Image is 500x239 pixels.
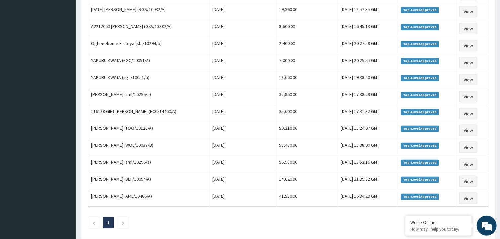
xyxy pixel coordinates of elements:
[210,105,276,122] td: [DATE]
[459,176,477,187] a: View
[88,88,210,105] td: [PERSON_NAME] (aml/10296/a)
[276,71,338,88] td: 18,660.00
[459,6,477,17] a: View
[338,3,397,20] td: [DATE] 18:57:35 GMT
[459,57,477,68] a: View
[338,105,397,122] td: [DATE] 17:31:32 GMT
[88,37,210,54] td: Oghenekome Eruteya (sbl/10294/b)
[459,108,477,119] a: View
[88,54,210,71] td: YAKUBU KWATA (PGC/10051/A)
[276,190,338,207] td: 41,530.00
[210,54,276,71] td: [DATE]
[88,105,210,122] td: 116188 GIFT [PERSON_NAME] (FCC/14460/A)
[122,220,125,226] a: Next page
[276,105,338,122] td: 35,600.00
[401,92,439,98] span: Top-Level Approved
[276,173,338,190] td: 14,620.00
[459,40,477,51] a: View
[39,75,92,142] span: We're online!
[35,37,112,46] div: Chat with us now
[338,190,397,207] td: [DATE] 16:34:29 GMT
[88,71,210,88] td: YAKUBU KWATA (pgc/10051/a)
[401,75,439,81] span: Top-Level Approved
[338,173,397,190] td: [DATE] 21:39:32 GMT
[338,71,397,88] td: [DATE] 19:38:40 GMT
[276,139,338,156] td: 58,480.00
[210,139,276,156] td: [DATE]
[401,194,439,200] span: Top-Level Approved
[276,156,338,173] td: 56,980.00
[276,37,338,54] td: 2,400.00
[338,37,397,54] td: [DATE] 20:27:59 GMT
[276,122,338,139] td: 50,210.00
[210,3,276,20] td: [DATE]
[12,33,27,50] img: d_794563401_company_1708531726252_794563401
[338,139,397,156] td: [DATE] 15:38:00 GMT
[459,91,477,102] a: View
[88,122,210,139] td: [PERSON_NAME] (TOO/10128/A)
[410,226,467,232] p: How may I help you today?
[88,173,210,190] td: [PERSON_NAME] (DEF/10094/A)
[276,88,338,105] td: 32,860.00
[107,220,110,226] a: Page 1 is your current page
[88,190,210,207] td: [PERSON_NAME] (AML/10406/A)
[338,156,397,173] td: [DATE] 13:52:16 GMT
[401,24,439,30] span: Top-Level Approved
[338,20,397,37] td: [DATE] 16:45:13 GMT
[401,126,439,132] span: Top-Level Approved
[276,3,338,20] td: 19,960.00
[459,23,477,34] a: View
[210,173,276,190] td: [DATE]
[410,219,467,225] div: We're Online!
[88,156,210,173] td: [PERSON_NAME] (aml/10296/a)
[92,220,95,226] a: Previous page
[338,88,397,105] td: [DATE] 17:38:29 GMT
[276,20,338,37] td: 8,600.00
[210,20,276,37] td: [DATE]
[338,122,397,139] td: [DATE] 15:24:07 GMT
[210,88,276,105] td: [DATE]
[3,164,126,187] textarea: Type your message and hit 'Enter'
[401,177,439,183] span: Top-Level Approved
[210,71,276,88] td: [DATE]
[401,109,439,115] span: Top-Level Approved
[210,37,276,54] td: [DATE]
[88,3,210,20] td: [DATE] [PERSON_NAME] (RGS/10032/A)
[459,193,477,204] a: View
[210,156,276,173] td: [DATE]
[401,58,439,64] span: Top-Level Approved
[338,54,397,71] td: [DATE] 20:25:55 GMT
[459,142,477,153] a: View
[88,20,210,37] td: A2212060 [PERSON_NAME] (GSV/13382/A)
[401,143,439,149] span: Top-Level Approved
[210,190,276,207] td: [DATE]
[401,41,439,47] span: Top-Level Approved
[88,139,210,156] td: [PERSON_NAME] (WOL/10037/B)
[276,54,338,71] td: 7,000.00
[459,159,477,170] a: View
[401,7,439,13] span: Top-Level Approved
[401,160,439,166] span: Top-Level Approved
[109,3,125,19] div: Minimize live chat window
[459,74,477,85] a: View
[210,122,276,139] td: [DATE]
[459,125,477,136] a: View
